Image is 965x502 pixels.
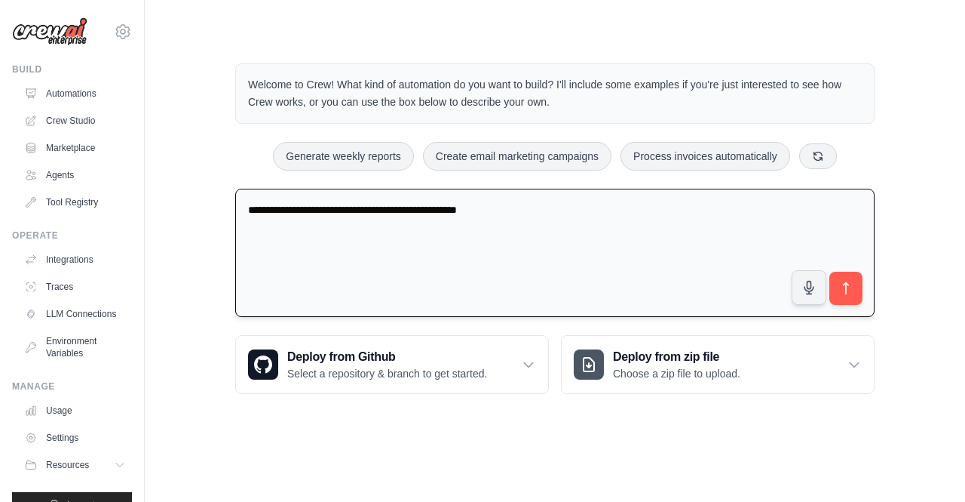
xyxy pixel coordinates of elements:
[18,163,132,187] a: Agents
[613,348,740,366] h3: Deploy from zip file
[890,430,965,502] iframe: Chat Widget
[287,366,487,381] p: Select a repository & branch to get started.
[273,142,414,171] button: Generate weekly reports
[12,63,132,75] div: Build
[18,399,132,423] a: Usage
[620,142,790,171] button: Process invoices automatically
[18,190,132,214] a: Tool Registry
[46,459,89,471] span: Resources
[18,82,132,106] a: Automations
[18,329,132,365] a: Environment Variables
[248,76,862,111] p: Welcome to Crew! What kind of automation do you want to build? I'll include some examples if you'...
[18,109,132,133] a: Crew Studio
[613,366,740,381] p: Choose a zip file to upload.
[18,302,132,326] a: LLM Connections
[423,142,611,171] button: Create email marketing campaigns
[12,17,87,46] img: Logo
[12,229,132,242] div: Operate
[18,248,132,272] a: Integrations
[287,348,487,366] h3: Deploy from Github
[18,453,132,477] button: Resources
[18,426,132,450] a: Settings
[18,275,132,299] a: Traces
[12,380,132,393] div: Manage
[18,136,132,160] a: Marketplace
